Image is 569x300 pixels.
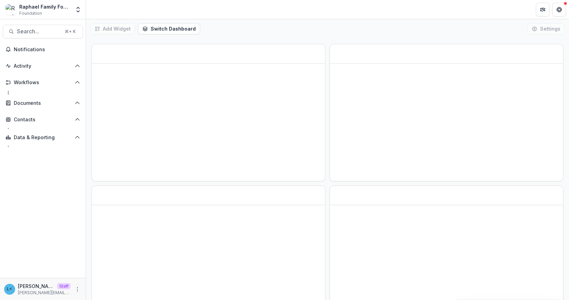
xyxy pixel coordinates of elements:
div: ⌘ + K [63,28,77,35]
button: Open Workflows [3,77,83,88]
button: Settings [527,23,565,34]
button: Partners [536,3,550,16]
span: Data & Reporting [14,135,72,141]
button: Switch Dashboard [138,23,200,34]
button: Open Documents [3,98,83,109]
span: Contacts [14,117,72,123]
span: Notifications [14,47,80,53]
button: Open Data & Reporting [3,132,83,143]
button: Get Help [552,3,566,16]
button: Open Activity [3,60,83,71]
p: [PERSON_NAME][EMAIL_ADDRESS][DOMAIN_NAME] [18,290,71,296]
button: Open entity switcher [73,3,83,16]
button: Open Contacts [3,114,83,125]
nav: breadcrumb [89,4,118,14]
span: Workflows [14,80,72,86]
span: Documents [14,100,72,106]
p: Staff [57,283,71,289]
button: Notifications [3,44,83,55]
button: Add Widget [90,23,135,34]
button: More [73,285,82,293]
div: Lucy Fey <lucy@trytemelio.com> [7,287,12,291]
span: Foundation [19,10,42,16]
p: [PERSON_NAME] <[PERSON_NAME][EMAIL_ADDRESS][DOMAIN_NAME]> [18,282,54,290]
div: Raphael Family Foundation [19,3,71,10]
button: Search... [3,25,83,38]
span: Search... [17,28,61,35]
span: Activity [14,63,72,69]
img: Raphael Family Foundation [6,4,17,15]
